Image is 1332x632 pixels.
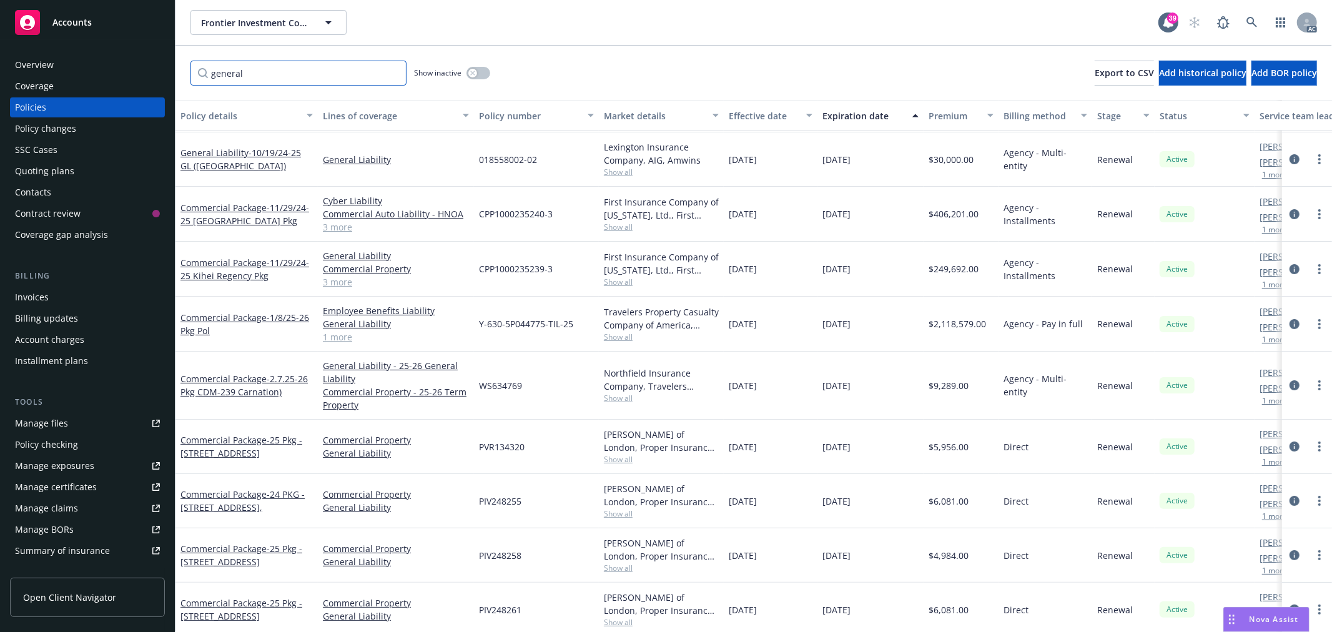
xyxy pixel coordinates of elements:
div: Policy changes [15,119,76,139]
span: - 1/8/25-26 Pkg Pol [180,312,309,337]
a: [PERSON_NAME] [1260,382,1330,395]
span: PIV248255 [479,495,521,508]
a: General Liability [323,317,469,330]
a: more [1312,493,1327,508]
a: [PERSON_NAME] [1260,140,1330,153]
a: [PERSON_NAME] [1260,497,1330,510]
a: [PERSON_NAME] [1260,265,1330,279]
span: $406,201.00 [929,207,979,220]
span: Active [1165,495,1190,506]
div: SSC Cases [15,140,57,160]
span: Show all [604,617,719,628]
a: 3 more [323,220,469,234]
span: CPP1000235240-3 [479,207,553,220]
a: circleInformation [1287,317,1302,332]
div: Northfield Insurance Company, Travelers Insurance, Amwins [604,367,719,393]
span: [DATE] [822,262,851,275]
span: Active [1165,550,1190,561]
a: more [1312,439,1327,454]
div: Summary of insurance [15,541,110,561]
a: Summary of insurance [10,541,165,561]
span: [DATE] [729,495,757,508]
a: [PERSON_NAME] [1260,606,1330,619]
a: SSC Cases [10,140,165,160]
a: Contacts [10,182,165,202]
input: Filter by keyword... [190,61,407,86]
a: General Liability [323,447,469,460]
span: Show all [604,277,719,287]
a: Employee Benefits Liability [323,304,469,317]
div: Policy number [479,109,580,122]
span: Nova Assist [1250,614,1299,625]
div: First Insurance Company of [US_STATE], Ltd., First Insurance Company of [US_STATE], Alliant Insur... [604,195,719,222]
span: [DATE] [729,379,757,392]
span: [DATE] [822,207,851,220]
a: more [1312,548,1327,563]
div: Manage BORs [15,520,74,540]
button: Lines of coverage [318,101,474,131]
span: [DATE] [822,317,851,330]
button: Policy number [474,101,599,131]
span: Add historical policy [1159,67,1246,79]
a: Switch app [1268,10,1293,35]
a: [PERSON_NAME] [1260,443,1330,456]
a: Accounts [10,5,165,40]
a: [PERSON_NAME] [1260,590,1330,603]
a: circleInformation [1287,439,1302,454]
span: Direct [1004,495,1029,508]
a: Overview [10,55,165,75]
a: 3 more [323,275,469,289]
span: Active [1165,209,1190,220]
a: Commercial Property - 25-26 Term Property [323,385,469,412]
a: [PERSON_NAME] [1260,427,1330,440]
span: Accounts [52,17,92,27]
span: Renewal [1097,153,1133,166]
a: Invoices [10,287,165,307]
button: Effective date [724,101,817,131]
a: more [1312,378,1327,393]
span: Renewal [1097,603,1133,616]
a: [PERSON_NAME] [1260,551,1330,565]
button: Add historical policy [1159,61,1246,86]
div: Policy checking [15,435,78,455]
span: [DATE] [729,317,757,330]
div: [PERSON_NAME] of London, Proper Insurance Services [604,591,719,617]
span: Agency - Installments [1004,201,1087,227]
span: Show all [604,222,719,232]
a: Manage exposures [10,456,165,476]
span: Renewal [1097,495,1133,508]
button: Market details [599,101,724,131]
div: Policy details [180,109,299,122]
a: more [1312,602,1327,617]
span: Agency - Multi-entity [1004,146,1087,172]
span: Renewal [1097,262,1133,275]
button: 1 more [1262,567,1287,575]
span: $6,081.00 [929,495,969,508]
a: circleInformation [1287,602,1302,617]
button: Export to CSV [1095,61,1154,86]
a: General Liability [323,249,469,262]
a: Commercial Property [323,596,469,610]
span: Show all [604,454,719,465]
a: [PERSON_NAME] [1260,305,1330,318]
span: PVR134320 [479,440,525,453]
span: $6,081.00 [929,603,969,616]
span: Show all [604,563,719,573]
span: Active [1165,154,1190,165]
div: Lines of coverage [323,109,455,122]
a: General Liability - 25-26 General Liability [323,359,469,385]
div: Market details [604,109,705,122]
span: Show all [604,167,719,177]
span: [DATE] [729,262,757,275]
div: Lexington Insurance Company, AIG, Amwins [604,141,719,167]
a: [PERSON_NAME] [1260,250,1330,263]
button: 1 more [1262,281,1287,289]
div: Effective date [729,109,799,122]
a: Commercial Package [180,488,305,513]
a: Commercial Package [180,202,309,227]
span: Frontier Investment Corporation [201,16,309,29]
div: [PERSON_NAME] of London, Proper Insurance Services [604,482,719,508]
div: Manage claims [15,498,78,518]
a: [PERSON_NAME] [1260,210,1330,224]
